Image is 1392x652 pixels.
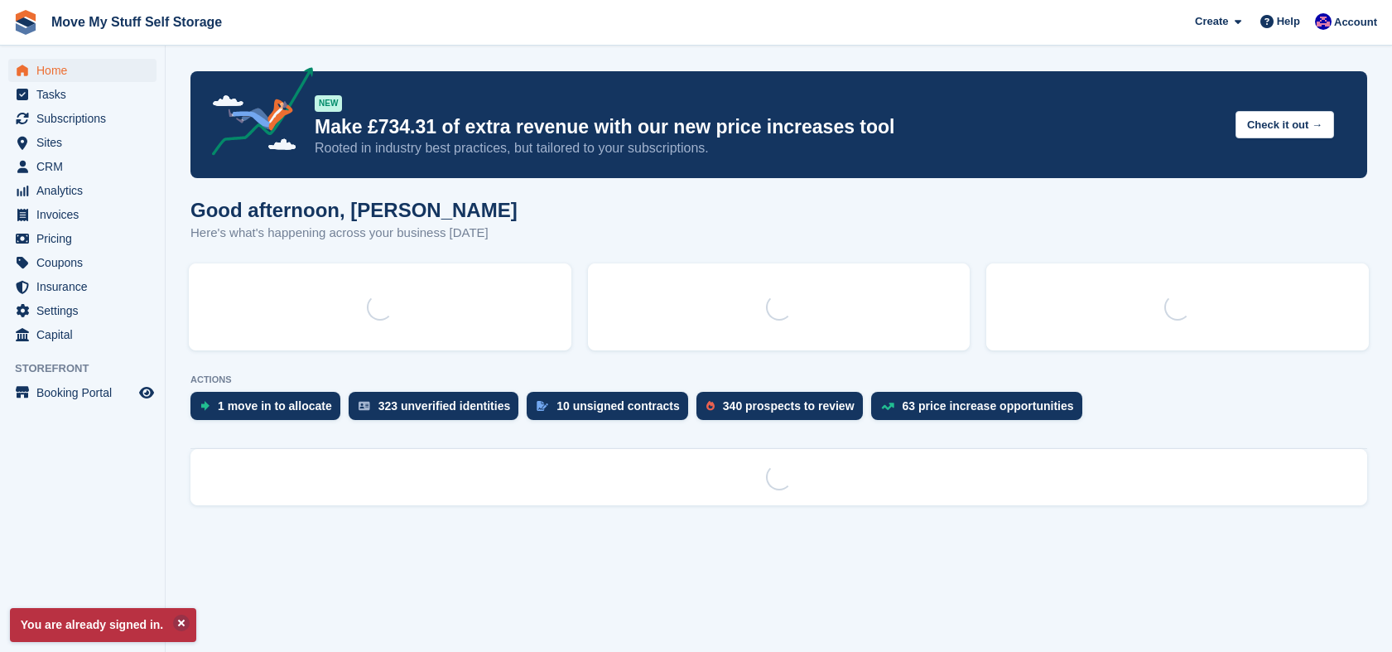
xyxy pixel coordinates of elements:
a: Preview store [137,383,157,403]
span: Sites [36,131,136,154]
a: menu [8,179,157,202]
span: Settings [36,299,136,322]
p: You are already signed in. [10,608,196,642]
a: menu [8,323,157,346]
div: 63 price increase opportunities [903,399,1074,413]
div: 323 unverified identities [378,399,511,413]
a: menu [8,381,157,404]
p: Make £734.31 of extra revenue with our new price increases tool [315,115,1222,139]
a: Move My Stuff Self Storage [45,8,229,36]
h1: Good afternoon, [PERSON_NAME] [190,199,518,221]
a: menu [8,275,157,298]
p: ACTIONS [190,374,1367,385]
span: Help [1277,13,1300,30]
img: stora-icon-8386f47178a22dfd0bd8f6a31ec36ba5ce8667c1dd55bd0f319d3a0aa187defe.svg [13,10,38,35]
img: price-adjustments-announcement-icon-8257ccfd72463d97f412b2fc003d46551f7dbcb40ab6d574587a9cd5c0d94... [198,67,314,162]
a: menu [8,107,157,130]
span: Booking Portal [36,381,136,404]
span: CRM [36,155,136,178]
span: Capital [36,323,136,346]
a: menu [8,299,157,322]
a: menu [8,227,157,250]
p: Rooted in industry best practices, but tailored to your subscriptions. [315,139,1222,157]
a: 10 unsigned contracts [527,392,696,428]
a: menu [8,59,157,82]
a: 1 move in to allocate [190,392,349,428]
img: Jade Whetnall [1315,13,1332,30]
span: Invoices [36,203,136,226]
span: Coupons [36,251,136,274]
div: 1 move in to allocate [218,399,332,413]
a: 323 unverified identities [349,392,527,428]
span: Home [36,59,136,82]
a: menu [8,83,157,106]
a: menu [8,203,157,226]
div: 10 unsigned contracts [556,399,680,413]
span: Insurance [36,275,136,298]
a: menu [8,251,157,274]
span: Pricing [36,227,136,250]
img: prospect-51fa495bee0391a8d652442698ab0144808aea92771e9ea1ae160a38d050c398.svg [706,401,715,411]
span: Create [1195,13,1228,30]
a: 340 prospects to review [696,392,871,428]
a: menu [8,131,157,154]
a: 63 price increase opportunities [871,392,1091,428]
span: Analytics [36,179,136,202]
span: Storefront [15,360,165,377]
span: Tasks [36,83,136,106]
span: Subscriptions [36,107,136,130]
img: verify_identity-adf6edd0f0f0b5bbfe63781bf79b02c33cf7c696d77639b501bdc392416b5a36.svg [359,401,370,411]
span: Account [1334,14,1377,31]
img: move_ins_to_allocate_icon-fdf77a2bb77ea45bf5b3d319d69a93e2d87916cf1d5bf7949dd705db3b84f3ca.svg [200,401,210,411]
div: NEW [315,95,342,112]
img: contract_signature_icon-13c848040528278c33f63329250d36e43548de30e8caae1d1a13099fd9432cc5.svg [537,401,548,411]
img: price_increase_opportunities-93ffe204e8149a01c8c9dc8f82e8f89637d9d84a8eef4429ea346261dce0b2c0.svg [881,403,894,410]
button: Check it out → [1235,111,1334,138]
div: 340 prospects to review [723,399,855,413]
p: Here's what's happening across your business [DATE] [190,224,518,243]
a: menu [8,155,157,178]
